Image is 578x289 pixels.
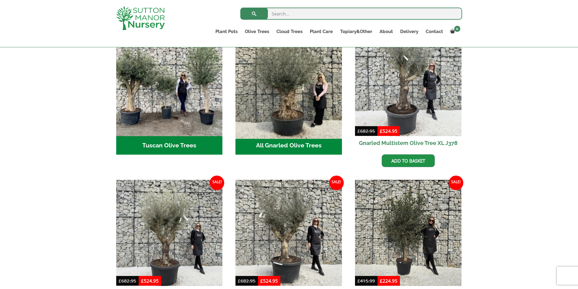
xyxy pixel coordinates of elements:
[355,30,461,150] a: Sale! Gnarled Multistem Olive Tree XL J378
[449,176,463,190] span: Sale!
[355,30,461,136] img: Gnarled Multistem Olive Tree XL J378
[116,6,165,30] img: logo
[116,136,223,155] h2: Tuscan Olive Trees
[260,278,278,284] bdi: 524.95
[273,27,306,36] a: Cloud Trees
[119,278,121,284] span: £
[260,278,263,284] span: £
[357,128,360,134] span: £
[116,30,223,155] a: Visit product category Tuscan Olive Trees
[355,136,461,150] h2: Gnarled Multistem Olive Tree XL J378
[212,27,241,36] a: Plant Pots
[454,26,460,32] span: 0
[238,278,255,284] bdi: 682.95
[119,278,136,284] bdi: 682.95
[238,278,241,284] span: £
[357,128,375,134] bdi: 682.95
[422,27,447,36] a: Contact
[382,154,435,167] a: Add to basket: “Gnarled Multistem Olive Tree XL J378”
[141,278,144,284] span: £
[235,180,342,286] img: Gnarled Multistem Olive Tree XL J348
[357,278,375,284] bdi: 415.99
[329,176,344,190] span: Sale!
[380,128,383,134] span: £
[355,180,461,286] img: Tuscan Olive Tree XXL 1.90 - 2.40
[240,8,462,20] input: Search...
[241,27,273,36] a: Olive Trees
[235,136,342,155] h2: All Gnarled Olive Trees
[306,27,336,36] a: Plant Care
[380,278,383,284] span: £
[336,27,376,36] a: Topiary&Other
[397,27,422,36] a: Delivery
[116,180,223,286] img: Gnarled Multistem Olive Tree XL J368
[380,128,397,134] bdi: 524.95
[116,30,223,136] img: Tuscan Olive Trees
[210,176,224,190] span: Sale!
[380,278,397,284] bdi: 224.95
[235,30,342,155] a: Visit product category All Gnarled Olive Trees
[357,278,360,284] span: £
[233,27,345,139] img: All Gnarled Olive Trees
[141,278,159,284] bdi: 524.95
[447,27,462,36] a: 0
[376,27,397,36] a: About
